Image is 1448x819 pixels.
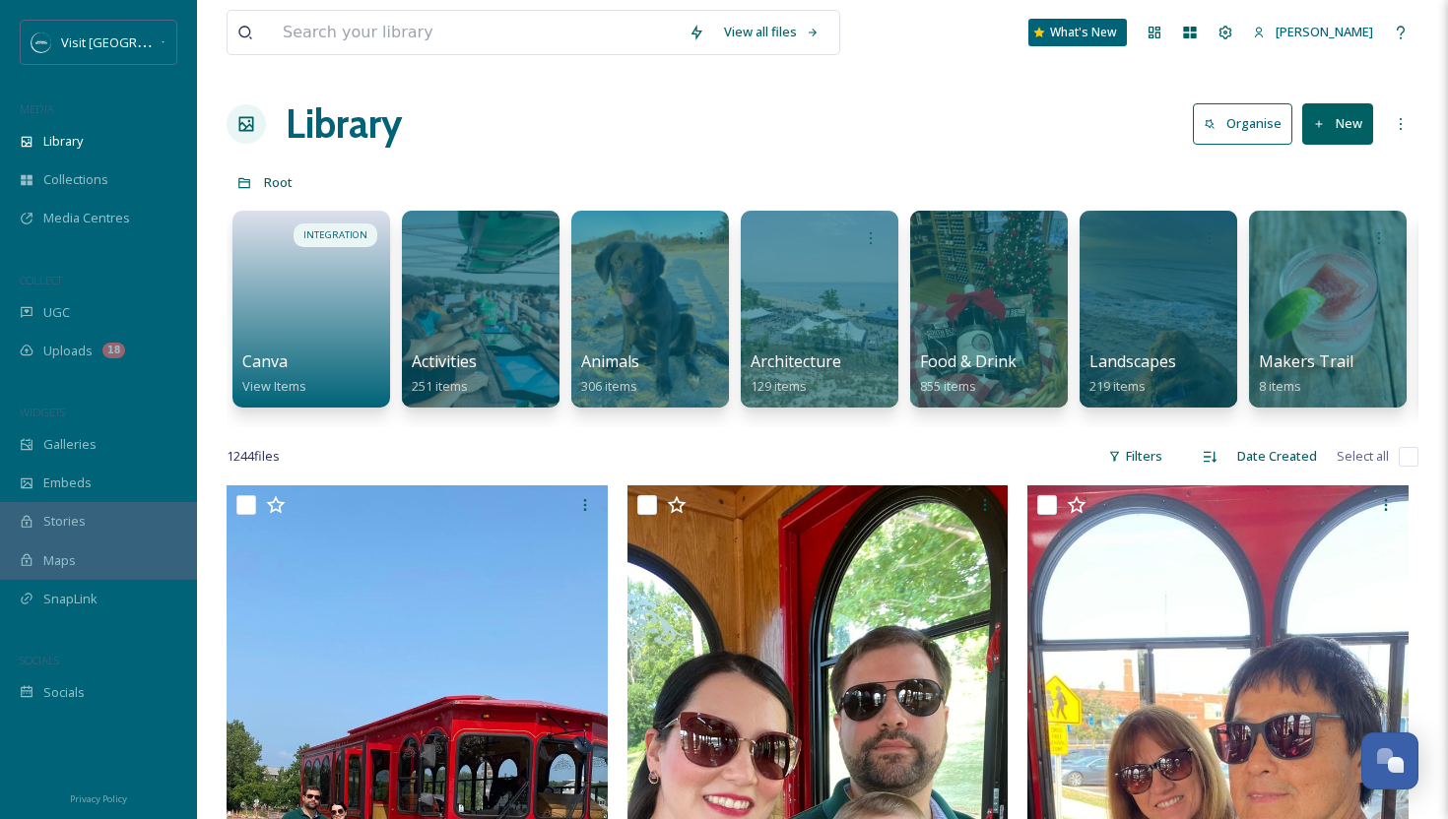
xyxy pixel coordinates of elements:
[412,350,477,372] span: Activities
[1276,23,1373,40] span: [PERSON_NAME]
[1259,352,1353,395] a: Makers Trail8 items
[714,13,829,51] a: View all files
[1193,103,1302,144] a: Organise
[1098,437,1172,475] div: Filters
[43,512,86,531] span: Stories
[61,32,281,51] span: Visit [GEOGRAPHIC_DATA][US_STATE]
[264,170,293,194] a: Root
[1243,13,1383,51] a: [PERSON_NAME]
[43,590,98,608] span: SnapLink
[1337,447,1389,466] span: Select all
[70,786,127,809] a: Privacy Policy
[1259,377,1301,395] span: 8 items
[1361,732,1418,789] button: Open Chat
[70,792,127,805] span: Privacy Policy
[751,350,841,372] span: Architecture
[751,377,807,395] span: 129 items
[1089,352,1176,395] a: Landscapes219 items
[43,303,70,322] span: UGC
[227,201,396,408] a: INTEGRATIONCanvaView Items
[412,377,468,395] span: 251 items
[303,228,367,242] span: INTEGRATION
[412,352,477,395] a: Activities251 items
[1227,437,1327,475] div: Date Created
[273,11,679,54] input: Search your library
[264,173,293,191] span: Root
[43,435,97,454] span: Galleries
[43,551,76,570] span: Maps
[43,342,93,360] span: Uploads
[102,343,125,358] div: 18
[751,352,841,395] a: Architecture129 items
[920,377,976,395] span: 855 items
[43,683,85,702] span: Socials
[1193,103,1292,144] button: Organise
[581,352,639,395] a: Animals306 items
[1089,350,1176,372] span: Landscapes
[1302,103,1373,144] button: New
[920,352,1017,395] a: Food & Drink855 items
[581,350,639,372] span: Animals
[20,653,59,667] span: SOCIALS
[32,32,51,52] img: SM%20Social%20Profile.png
[581,377,637,395] span: 306 items
[286,94,402,154] a: Library
[20,273,62,287] span: COLLECT
[920,350,1017,372] span: Food & Drink
[242,350,288,372] span: Canva
[1028,19,1127,46] a: What's New
[43,132,83,151] span: Library
[43,209,130,227] span: Media Centres
[20,101,54,116] span: MEDIA
[242,377,306,395] span: View Items
[227,447,280,466] span: 1244 file s
[1089,377,1146,395] span: 219 items
[20,405,65,419] span: WIDGETS
[43,170,108,189] span: Collections
[1259,350,1353,372] span: Makers Trail
[43,473,92,492] span: Embeds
